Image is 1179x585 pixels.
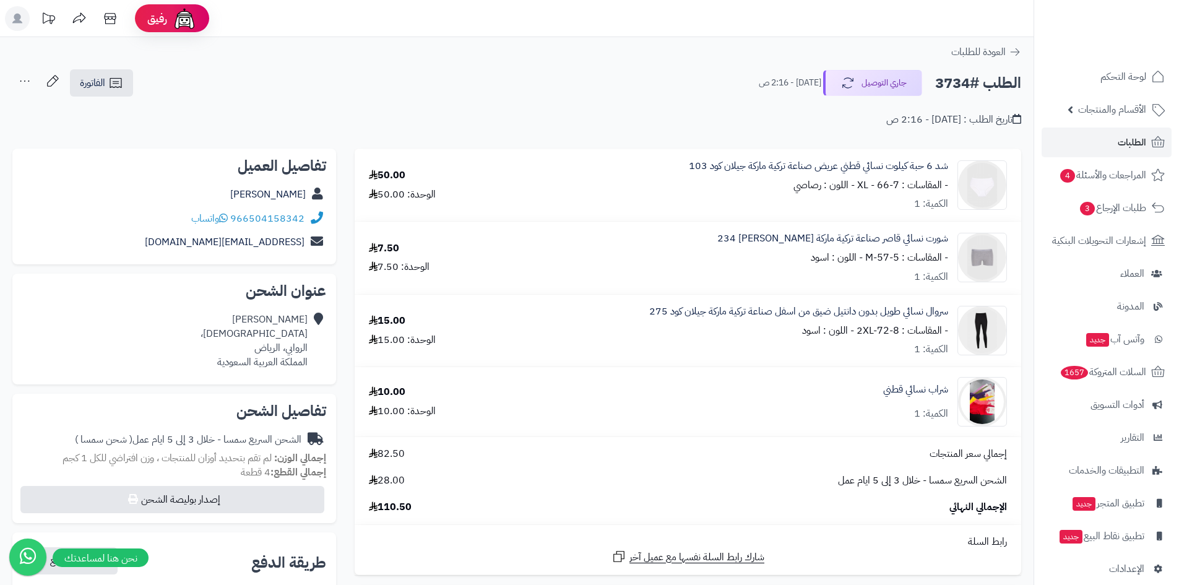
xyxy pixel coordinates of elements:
span: السلات المتروكة [1060,363,1146,381]
span: الأقسام والمنتجات [1078,101,1146,118]
a: تطبيق نقاط البيعجديد [1042,521,1172,551]
span: العودة للطلبات [951,45,1006,59]
span: الإعدادات [1109,560,1144,578]
span: 3 [1080,202,1095,215]
div: 7.50 [369,241,399,256]
img: ai-face.png [172,6,197,31]
h2: تفاصيل الشحن [22,404,326,418]
a: الطلبات [1042,128,1172,157]
button: جاري التوصيل [823,70,922,96]
span: تطبيق المتجر [1071,495,1144,512]
span: 28.00 [369,474,405,488]
div: تاريخ الطلب : [DATE] - 2:16 ص [886,113,1021,127]
a: وآتس آبجديد [1042,324,1172,354]
div: الوحدة: 15.00 [369,333,436,347]
span: الفاتورة [80,76,105,90]
span: جديد [1073,497,1095,511]
span: تطبيق نقاط البيع [1058,527,1144,545]
img: logo-2.png [1095,35,1167,61]
strong: إجمالي الوزن: [274,451,326,466]
span: العملاء [1120,265,1144,282]
h2: طريقة الدفع [251,555,326,570]
div: الكمية: 1 [914,270,948,284]
span: الطلبات [1118,134,1146,151]
a: شد 6 حبة كيلوت نسائي قطني عريض صناعة تركية ماركة جيلان كود 103 [689,159,948,173]
span: وآتس آب [1085,331,1144,348]
span: المراجعات والأسئلة [1059,167,1146,184]
a: المدونة [1042,292,1172,321]
a: [PERSON_NAME] [230,187,306,202]
span: التطبيقات والخدمات [1069,462,1144,479]
a: شارك رابط السلة نفسها مع عميل آخر [611,549,764,565]
div: الوحدة: 7.50 [369,260,430,274]
small: [DATE] - 2:16 ص [759,77,821,89]
div: 10.00 [369,385,405,399]
small: - اللون : اسود [811,250,863,265]
small: - اللون : رصاصي [793,178,855,193]
h2: عنوان الشحن [22,284,326,298]
span: المدونة [1117,298,1144,315]
img: 1734990809-WhatsApp%20Image%202024-12-24%20at%2012.49.16%20AM%20(2)-90x90.jpeg [958,377,1006,427]
button: إصدار بوليصة الشحن [20,486,324,513]
span: 1657 [1061,366,1088,379]
small: - المقاسات : XL - 66-7 [857,178,948,193]
div: [PERSON_NAME] [DEMOGRAPHIC_DATA]، الروابي، الرياض المملكة العربية السعودية [201,313,308,369]
img: 1730282050-103-1%20(1)-90x90.png [958,160,1006,210]
a: التطبيقات والخدمات [1042,456,1172,485]
span: الشحن السريع سمسا - خلال 3 إلى 5 ايام عمل [838,474,1007,488]
a: العملاء [1042,259,1172,288]
div: الشحن السريع سمسا - خلال 3 إلى 5 ايام عمل [75,433,301,447]
a: [EMAIL_ADDRESS][DOMAIN_NAME] [145,235,304,249]
span: طلبات الإرجاع [1079,199,1146,217]
a: الفاتورة [70,69,133,97]
a: سروال نسائي طويل بدون دانتيل ضيق من اسفل صناعة تركية ماركة جيلان كود 275 [649,305,948,319]
div: رابط السلة [360,535,1016,549]
span: ( شحن سمسا ) [75,432,132,447]
h2: تفاصيل العميل [22,158,326,173]
span: لوحة التحكم [1100,68,1146,85]
button: نسخ رابط الدفع [24,547,118,574]
small: - المقاسات : 2XL-72-8 [857,323,948,338]
span: جديد [1060,530,1082,544]
small: 4 قطعة [241,465,326,480]
span: نسخ رابط الدفع [50,553,108,568]
div: الوحدة: 50.00 [369,188,436,202]
a: التقارير [1042,423,1172,453]
small: - اللون : اسود [802,323,854,338]
span: لم تقم بتحديد أوزان للمنتجات ، وزن افتراضي للكل 1 كجم [63,451,272,466]
span: 82.50 [369,447,405,461]
a: واتساب [191,211,228,226]
img: 1730364975-275-2-90x90.png [958,306,1006,355]
a: لوحة التحكم [1042,62,1172,92]
span: جديد [1086,333,1109,347]
strong: إجمالي القطع: [270,465,326,480]
div: الكمية: 1 [914,407,948,421]
span: 4 [1060,169,1075,183]
div: 15.00 [369,314,405,328]
a: العودة للطلبات [951,45,1021,59]
span: إشعارات التحويلات البنكية [1052,232,1146,249]
span: إجمالي سعر المنتجات [930,447,1007,461]
div: الوحدة: 10.00 [369,404,436,418]
h2: الطلب #3734 [935,71,1021,96]
a: طلبات الإرجاع3 [1042,193,1172,223]
span: التقارير [1121,429,1144,446]
img: 1730362457-234-3%20(1)-90x90.png [958,233,1006,282]
a: شراب نسائي قطني [883,383,948,397]
a: 966504158342 [230,211,304,226]
div: الكمية: 1 [914,342,948,357]
div: 50.00 [369,168,405,183]
small: - المقاسات : M-57-5 [865,250,948,265]
a: السلات المتروكة1657 [1042,357,1172,387]
a: الإعدادات [1042,554,1172,584]
a: شورت نسائي قاصر صناعة تركية ماركة [PERSON_NAME] 234 [717,232,948,246]
a: إشعارات التحويلات البنكية [1042,226,1172,256]
a: تحديثات المنصة [33,6,64,34]
span: 110.50 [369,500,412,514]
a: تطبيق المتجرجديد [1042,488,1172,518]
span: رفيق [147,11,167,26]
span: شارك رابط السلة نفسها مع عميل آخر [629,550,764,565]
a: المراجعات والأسئلة4 [1042,160,1172,190]
span: أدوات التسويق [1090,396,1144,414]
